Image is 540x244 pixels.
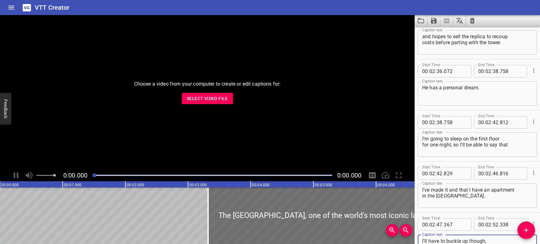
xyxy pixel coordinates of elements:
[485,116,491,129] input: 02
[63,172,87,179] span: Current Time
[35,3,70,13] h6: VTT Creator
[491,218,493,231] span: :
[499,65,500,77] span: .
[485,218,491,231] input: 02
[478,65,484,77] input: 00
[484,218,485,231] span: :
[252,183,270,187] text: 00:04.000
[499,167,500,180] span: .
[499,218,500,231] span: .
[187,95,228,103] span: Select Video File
[478,167,484,180] input: 00
[393,169,405,181] div: Toggle Full Screen
[530,169,538,177] button: Cue Options
[444,116,467,129] input: 758
[428,218,429,231] span: :
[422,34,532,51] textarea: and hopes to sell the replica to recoup costs before parting with the tower.
[422,136,532,154] textarea: I'm going to sleep on the first floor for one night, so I'll be able to say that
[530,114,537,130] div: Cue Options
[422,85,532,103] textarea: He has a personal dream.
[422,116,428,129] input: 00
[443,218,444,231] span: .
[500,218,523,231] input: 338
[422,167,428,180] input: 00
[127,183,144,187] text: 00:02.000
[182,93,233,104] button: Select Video File
[428,65,429,77] span: :
[469,17,476,24] svg: Clear captions
[386,224,398,236] button: Zoom In
[491,116,493,129] span: :
[485,167,491,180] input: 02
[437,167,443,180] input: 42
[134,80,281,88] p: Choose a video from your computer to create or edit captions for:
[500,65,523,77] input: 758
[380,169,391,181] div: Playback Speed
[437,65,443,77] input: 36
[315,183,332,187] text: 00:05.000
[400,224,412,236] button: Zoom Out
[500,167,523,180] input: 816
[443,167,444,180] span: .
[530,66,538,75] button: Cue Options
[444,65,467,77] input: 072
[435,116,437,129] span: :
[499,116,500,129] span: .
[437,218,443,231] input: 47
[443,65,444,77] span: .
[500,116,523,129] input: 812
[530,165,537,181] div: Cue Options
[428,116,429,129] span: :
[417,17,425,24] svg: Load captions from file
[493,116,499,129] input: 42
[429,218,435,231] input: 02
[422,187,532,205] textarea: I've made it and that I have an apartment in the [GEOGRAPHIC_DATA].
[189,183,207,187] text: 00:03.000
[484,65,485,77] span: :
[366,169,378,181] div: Hide/Show Captions
[484,167,485,180] span: :
[92,175,332,176] div: Play progress
[377,183,395,187] text: 00:06.000
[530,118,538,126] button: Cue Options
[493,218,499,231] input: 52
[466,15,479,26] button: Clear captions
[453,15,466,26] button: Translate captions
[478,116,484,129] input: 00
[444,218,467,231] input: 367
[1,183,19,187] text: 00:00.000
[444,167,467,180] input: 829
[491,167,493,180] span: :
[435,65,437,77] span: :
[478,218,484,231] input: 00
[429,116,435,129] input: 02
[429,167,435,180] input: 02
[493,65,499,77] input: 38
[435,218,437,231] span: :
[337,172,361,179] span: Video Duration
[530,220,538,228] button: Cue Options
[493,167,499,180] input: 46
[437,116,443,129] input: 38
[485,65,491,77] input: 02
[422,218,428,231] input: 00
[435,167,437,180] span: :
[427,15,440,26] button: Save captions to file
[428,167,429,180] span: :
[415,15,427,26] button: Load captions from file
[491,65,493,77] span: :
[530,216,537,232] div: Cue Options
[422,65,428,77] input: 00
[530,62,537,79] div: Cue Options
[443,116,444,129] span: .
[64,183,81,187] text: 00:01.000
[429,65,435,77] input: 02
[517,221,535,239] button: Add Cue
[484,116,485,129] span: :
